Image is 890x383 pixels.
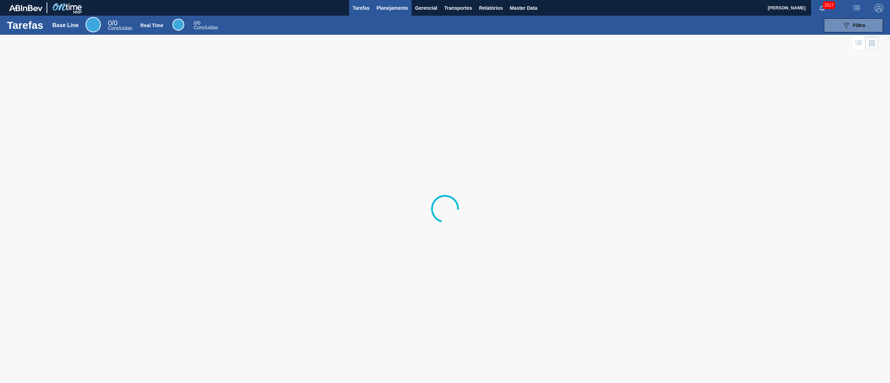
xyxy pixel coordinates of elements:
[140,23,163,28] div: Real Time
[7,21,43,29] h1: Tarefas
[9,5,42,11] img: TNhmsLtSVTkK8tSr43FrP2fwEKptu5GPRR3wAAAABJRU5ErkJggg==
[444,4,472,12] span: Transportes
[852,4,861,12] img: userActions
[853,23,865,28] span: Filtro
[108,20,132,31] div: Base Line
[824,18,883,32] button: Filtro
[172,19,184,31] div: Real Time
[353,4,370,12] span: Tarefas
[194,25,218,30] span: Concluídas
[823,1,835,9] span: 2517
[194,20,200,26] span: / 0
[108,19,112,27] span: 0
[86,17,101,32] div: Base Line
[811,3,833,13] button: Notificações
[377,4,408,12] span: Planejamento
[108,19,118,27] span: / 0
[194,21,218,30] div: Real Time
[194,20,196,26] span: 0
[52,22,79,28] div: Base Line
[108,25,132,31] span: Concluídas
[510,4,537,12] span: Master Data
[479,4,503,12] span: Relatórios
[415,4,437,12] span: Gerencial
[875,4,883,12] img: Logout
